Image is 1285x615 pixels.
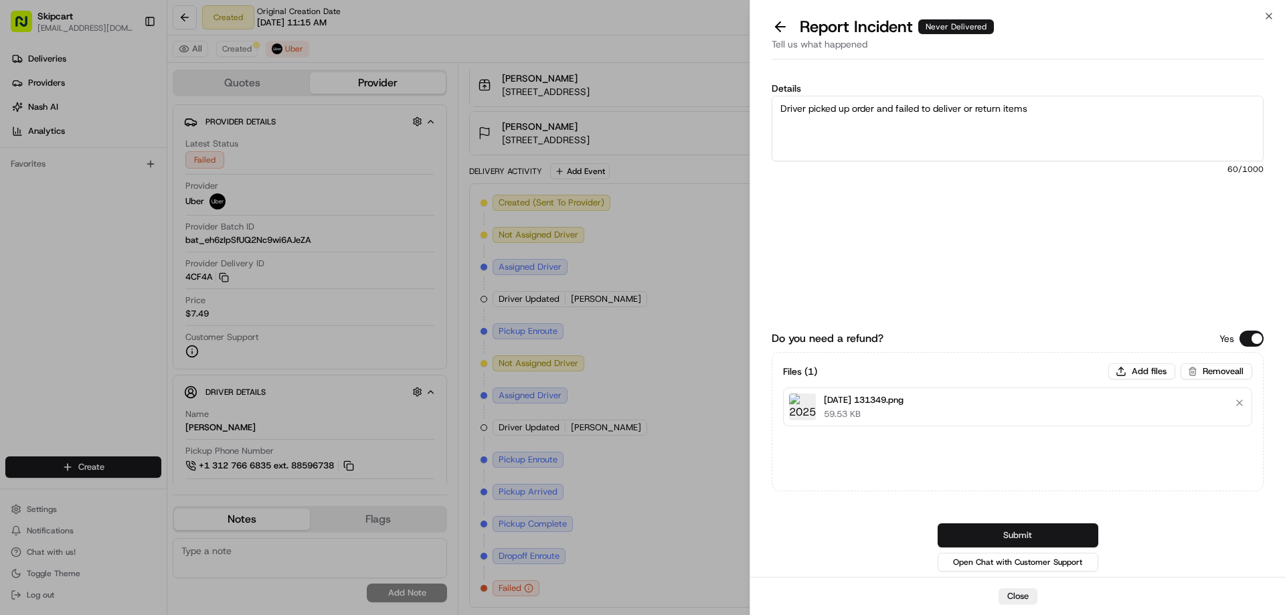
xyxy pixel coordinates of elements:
[824,408,904,420] p: 59.53 KB
[13,54,244,75] p: Welcome 👋
[8,189,108,213] a: 📗Knowledge Base
[938,523,1098,547] button: Submit
[13,13,40,40] img: Nash
[113,195,124,206] div: 💻
[1181,363,1252,379] button: Removeall
[13,128,37,152] img: 1736555255976-a54dd68f-1ca7-489b-9aae-adbdc363a1c4
[938,553,1098,572] button: Open Chat with Customer Support
[46,128,220,141] div: Start new chat
[35,86,221,100] input: Clear
[918,19,994,34] div: Never Delivered
[772,37,1264,60] div: Tell us what happened
[13,195,24,206] div: 📗
[46,141,169,152] div: We're available if you need us!
[1108,363,1175,379] button: Add files
[824,393,904,407] p: [DATE] 131349.png
[772,331,883,347] label: Do you need a refund?
[999,588,1037,604] button: Close
[772,164,1264,175] span: 60 /1000
[789,393,816,420] img: 2025-08-23 131349.png
[94,226,162,237] a: Powered byPylon
[126,194,215,207] span: API Documentation
[108,189,220,213] a: 💻API Documentation
[772,84,1264,93] label: Details
[772,96,1264,161] textarea: Driver picked up order and failed to deliver or return items
[27,194,102,207] span: Knowledge Base
[1219,332,1234,345] p: Yes
[800,16,994,37] p: Report Incident
[228,132,244,148] button: Start new chat
[1230,393,1249,412] button: Remove file
[783,365,817,378] h3: Files ( 1 )
[133,227,162,237] span: Pylon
